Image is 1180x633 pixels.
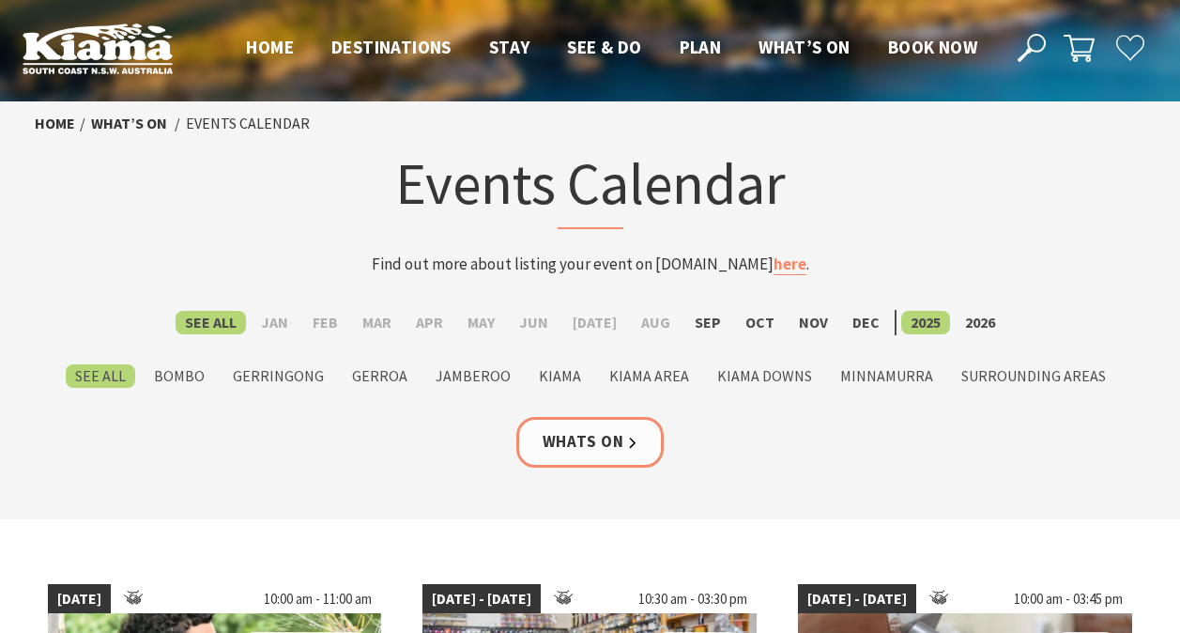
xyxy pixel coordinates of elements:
[222,252,958,277] p: Find out more about listing your event on [DOMAIN_NAME] .
[510,311,558,334] label: Jun
[343,364,417,388] label: Gerroa
[353,311,401,334] label: Mar
[600,364,698,388] label: Kiama Area
[406,311,452,334] label: Apr
[331,36,452,58] span: Destinations
[736,311,784,334] label: Oct
[222,146,958,229] h1: Events Calendar
[246,36,294,58] span: Home
[458,311,504,334] label: May
[831,364,942,388] label: Minnamurra
[952,364,1115,388] label: Surrounding Areas
[563,311,626,334] label: [DATE]
[426,364,520,388] label: Jamberoo
[685,311,730,334] label: Sep
[48,584,111,614] span: [DATE]
[888,36,977,58] span: Book now
[759,36,851,58] span: What’s On
[680,36,722,58] span: Plan
[843,311,889,334] label: Dec
[956,311,1004,334] label: 2026
[901,311,950,334] label: 2025
[91,114,167,133] a: What’s On
[774,254,806,275] a: here
[708,364,821,388] label: Kiama Downs
[23,23,173,74] img: Kiama Logo
[252,311,298,334] label: Jan
[529,364,590,388] label: Kiama
[567,36,641,58] span: See & Do
[176,311,246,334] label: See All
[35,114,75,133] a: Home
[145,364,214,388] label: Bombo
[303,311,347,334] label: Feb
[632,311,680,334] label: Aug
[186,112,310,136] li: Events Calendar
[254,584,381,614] span: 10:00 am - 11:00 am
[516,417,665,467] a: Whats On
[66,364,135,388] label: See All
[1004,584,1132,614] span: 10:00 am - 03:45 pm
[798,584,916,614] span: [DATE] - [DATE]
[789,311,837,334] label: Nov
[227,33,996,64] nav: Main Menu
[489,36,530,58] span: Stay
[629,584,757,614] span: 10:30 am - 03:30 pm
[422,584,541,614] span: [DATE] - [DATE]
[223,364,333,388] label: Gerringong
